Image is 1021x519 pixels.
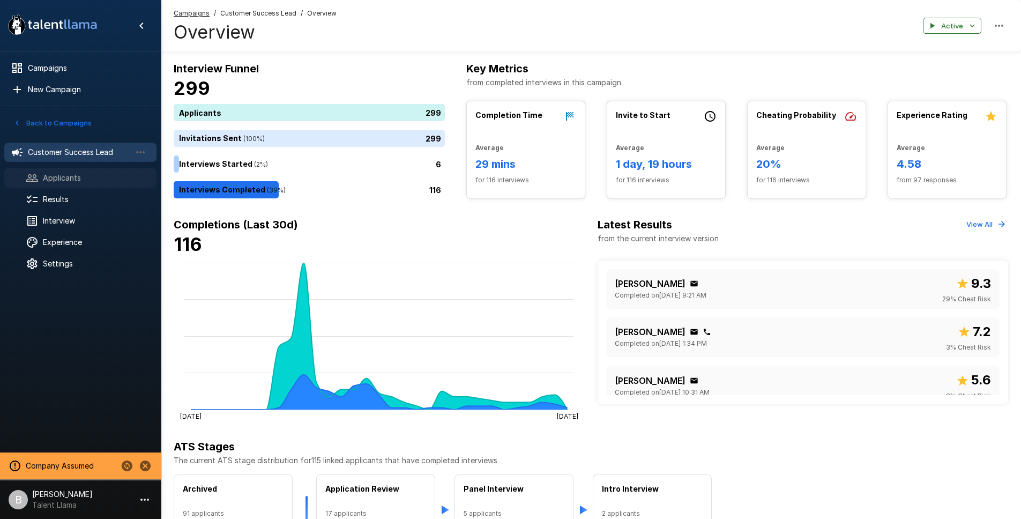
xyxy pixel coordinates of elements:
[174,440,235,453] b: ATS Stages
[426,133,441,144] p: 299
[616,175,717,186] span: for 116 interviews
[690,328,698,336] div: Click to copy
[971,372,991,388] b: 5.6
[756,110,836,120] b: Cheating Probability
[616,155,717,173] h6: 1 day, 19 hours
[958,322,991,342] span: Overall score out of 10
[464,508,564,519] span: 5 applicants
[615,290,706,301] span: Completed on [DATE] 9:21 AM
[475,144,504,152] b: Average
[220,8,296,19] span: Customer Success Lead
[183,508,284,519] span: 91 applicants
[466,62,528,75] b: Key Metrics
[923,18,981,34] button: Active
[756,175,857,186] span: for 116 interviews
[971,276,991,291] b: 9.3
[956,273,991,294] span: Overall score out of 10
[307,8,337,19] span: Overview
[174,77,210,99] b: 299
[964,216,1008,233] button: View All
[615,374,685,387] p: [PERSON_NAME]
[475,175,576,186] span: for 116 interviews
[174,62,259,75] b: Interview Funnel
[956,370,991,390] span: Overall score out of 10
[897,175,997,186] span: from 97 responses
[436,159,441,170] p: 6
[174,218,298,231] b: Completions (Last 30d)
[598,233,719,244] p: from the current interview version
[464,484,524,493] b: Panel Interview
[429,184,441,196] p: 116
[615,325,685,338] p: [PERSON_NAME]
[615,277,685,290] p: [PERSON_NAME]
[616,110,670,120] b: Invite to Start
[426,107,441,118] p: 299
[466,77,1008,88] p: from completed interviews in this campaign
[942,294,991,305] span: 29 % Cheat Risk
[598,218,672,231] b: Latest Results
[475,110,542,120] b: Completion Time
[602,508,703,519] span: 2 applicants
[756,144,785,152] b: Average
[703,328,711,336] div: Click to copy
[557,412,578,420] tspan: [DATE]
[756,155,857,173] h6: 20%
[690,376,698,385] div: Click to copy
[214,8,216,19] span: /
[616,144,644,152] b: Average
[690,279,698,288] div: Click to copy
[946,391,991,402] span: 8 % Cheat Risk
[897,155,997,173] h6: 4.58
[174,9,210,17] u: Campaigns
[183,484,217,493] b: Archived
[174,233,202,255] b: 116
[174,455,1008,466] p: The current ATS stage distribution for 115 linked applicants that have completed interviews
[897,110,967,120] b: Experience Rating
[180,412,202,420] tspan: [DATE]
[475,155,576,173] h6: 29 mins
[602,484,659,493] b: Intro Interview
[325,484,399,493] b: Application Review
[973,324,991,339] b: 7.2
[946,342,991,353] span: 3 % Cheat Risk
[615,387,710,398] span: Completed on [DATE] 10:31 AM
[897,144,925,152] b: Average
[301,8,303,19] span: /
[174,21,337,43] h4: Overview
[615,338,707,349] span: Completed on [DATE] 1:34 PM
[325,508,426,519] span: 17 applicants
